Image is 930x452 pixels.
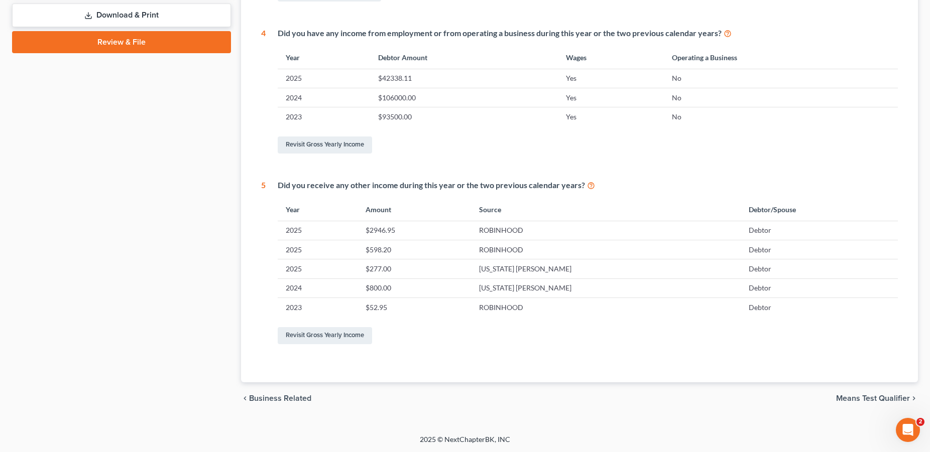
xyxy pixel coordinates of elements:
[358,221,471,240] td: $2946.95
[12,31,231,53] a: Review & File
[741,221,898,240] td: Debtor
[358,240,471,259] td: $598.20
[16,186,95,192] div: [PERSON_NAME] • 5h ago
[471,221,741,240] td: ROBINHOOD
[29,6,45,22] img: Profile image for Katie
[176,4,194,22] div: Close
[370,69,558,88] td: $42338.11
[558,69,663,88] td: Yes
[12,4,231,27] a: Download & Print
[49,5,114,13] h1: [PERSON_NAME]
[278,278,358,297] td: 2024
[157,4,176,23] button: Home
[8,79,165,184] div: 🚨ATTN: [GEOGRAPHIC_DATA] of [US_STATE]The court has added a new Credit Counseling Field that we n...
[278,221,358,240] td: 2025
[278,136,372,154] a: Revisit Gross Yearly Income
[278,69,370,88] td: 2025
[278,88,370,107] td: 2024
[7,4,26,23] button: go back
[664,88,898,107] td: No
[370,47,558,69] th: Debtor Amount
[358,278,471,297] td: $800.00
[896,418,920,442] iframe: Intercom live chat
[916,418,924,426] span: 2
[741,278,898,297] td: Debtor
[172,325,188,341] button: Send a message…
[370,88,558,107] td: $106000.00
[49,13,93,23] p: Active 2h ago
[16,109,157,178] div: The court has added a new Credit Counseling Field that we need to update upon filing. Please remo...
[249,394,311,402] span: Business Related
[370,107,558,126] td: $93500.00
[278,240,358,259] td: 2025
[471,278,741,297] td: [US_STATE] [PERSON_NAME]
[664,69,898,88] td: No
[358,298,471,317] td: $52.95
[471,298,741,317] td: ROBINHOOD
[471,240,741,259] td: ROBINHOOD
[278,259,358,278] td: 2025
[278,298,358,317] td: 2023
[741,240,898,259] td: Debtor
[241,394,249,402] i: chevron_left
[836,394,910,402] span: Means Test Qualifier
[741,298,898,317] td: Debtor
[241,394,311,402] button: chevron_left Business Related
[9,308,192,325] textarea: Message…
[558,47,663,69] th: Wages
[664,47,898,69] th: Operating a Business
[48,328,56,336] button: Upload attachment
[358,199,471,221] th: Amount
[910,394,918,402] i: chevron_right
[64,328,72,336] button: Start recording
[558,107,663,126] td: Yes
[278,47,370,69] th: Year
[261,28,266,156] div: 4
[558,88,663,107] td: Yes
[278,327,372,344] a: Revisit Gross Yearly Income
[261,180,266,346] div: 5
[32,328,40,336] button: Gif picker
[741,199,898,221] th: Debtor/Spouse
[471,259,741,278] td: [US_STATE] [PERSON_NAME]
[358,259,471,278] td: $277.00
[278,107,370,126] td: 2023
[278,28,898,39] div: Did you have any income from employment or from operating a business during this year or the two ...
[16,85,143,103] b: 🚨ATTN: [GEOGRAPHIC_DATA] of [US_STATE]
[278,180,898,191] div: Did you receive any other income during this year or the two previous calendar years?
[471,199,741,221] th: Source
[741,259,898,278] td: Debtor
[278,199,358,221] th: Year
[16,329,24,337] button: Emoji picker
[836,394,918,402] button: Means Test Qualifier chevron_right
[664,107,898,126] td: No
[8,79,193,206] div: Katie says…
